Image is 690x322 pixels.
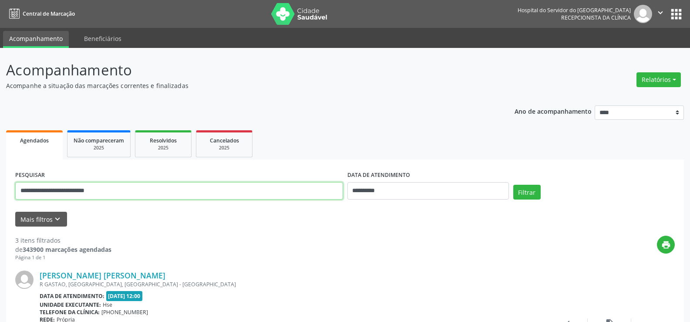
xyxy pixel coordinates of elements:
a: Central de Marcação [6,7,75,21]
i: print [661,240,671,250]
b: Data de atendimento: [40,292,104,300]
strong: 343900 marcações agendadas [23,245,111,254]
button:  [652,5,669,23]
span: Recepcionista da clínica [561,14,631,21]
div: 3 itens filtrados [15,236,111,245]
div: Página 1 de 1 [15,254,111,261]
img: img [15,271,34,289]
button: Mais filtroskeyboard_arrow_down [15,212,67,227]
button: apps [669,7,684,22]
div: 2025 [141,145,185,151]
span: Central de Marcação [23,10,75,17]
a: Acompanhamento [3,31,69,48]
a: Beneficiários [78,31,128,46]
div: R GASTAO, [GEOGRAPHIC_DATA], [GEOGRAPHIC_DATA] - [GEOGRAPHIC_DATA] [40,281,544,288]
div: 2025 [202,145,246,151]
p: Ano de acompanhamento [515,105,592,116]
button: print [657,236,675,254]
div: 2025 [74,145,124,151]
button: Filtrar [513,185,541,200]
span: Não compareceram [74,137,124,144]
span: Cancelados [210,137,239,144]
label: DATA DE ATENDIMENTO [347,169,410,182]
b: Unidade executante: [40,301,101,308]
span: Hse [103,301,112,308]
label: PESQUISAR [15,169,45,182]
p: Acompanhe a situação das marcações correntes e finalizadas [6,81,481,90]
i: keyboard_arrow_down [53,214,62,224]
b: Telefone da clínica: [40,308,100,316]
img: img [634,5,652,23]
span: Resolvidos [150,137,177,144]
span: Agendados [20,137,49,144]
p: Acompanhamento [6,59,481,81]
i:  [656,8,665,17]
div: Hospital do Servidor do [GEOGRAPHIC_DATA] [518,7,631,14]
span: [PHONE_NUMBER] [101,308,148,316]
div: de [15,245,111,254]
a: [PERSON_NAME] [PERSON_NAME] [40,271,165,280]
span: [DATE] 12:00 [106,291,143,301]
button: Relatórios [636,72,681,87]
